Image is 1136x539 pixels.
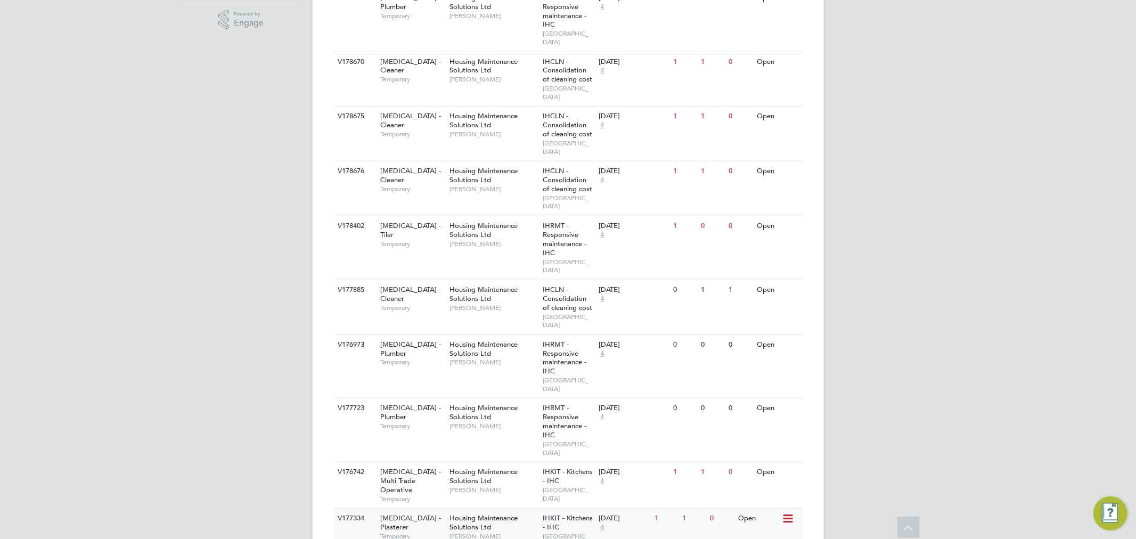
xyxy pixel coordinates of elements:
[450,340,518,358] span: Housing Maintenance Solutions Ltd
[543,194,593,210] span: [GEOGRAPHIC_DATA]
[380,166,441,184] span: [MEDICAL_DATA] - Cleaner
[599,58,668,67] div: [DATE]
[599,413,606,422] span: 4
[599,231,606,240] span: 4
[336,161,373,181] div: V178676
[680,509,707,528] div: 1
[671,280,698,300] div: 0
[450,304,537,312] span: [PERSON_NAME]
[599,295,606,304] span: 4
[543,313,593,329] span: [GEOGRAPHIC_DATA]
[671,107,698,126] div: 1
[754,335,800,355] div: Open
[726,52,754,72] div: 0
[708,509,735,528] div: 0
[450,403,518,421] span: Housing Maintenance Solutions Ltd
[336,107,373,126] div: V178675
[599,3,606,12] span: 4
[543,285,592,312] span: IHCLN - Consolidation of cleaning cost
[599,285,668,295] div: [DATE]
[543,57,592,84] span: IHCLN - Consolidation of cleaning cost
[671,52,698,72] div: 1
[380,358,444,366] span: Temporary
[543,440,593,456] span: [GEOGRAPHIC_DATA]
[726,398,754,418] div: 0
[754,216,800,236] div: Open
[599,340,668,349] div: [DATE]
[380,185,444,193] span: Temporary
[450,486,537,494] span: [PERSON_NAME]
[754,398,800,418] div: Open
[599,349,606,358] span: 4
[671,335,698,355] div: 0
[726,107,754,126] div: 0
[336,398,373,418] div: V177723
[698,398,726,418] div: 0
[450,285,518,303] span: Housing Maintenance Solutions Ltd
[671,216,698,236] div: 1
[671,462,698,482] div: 1
[450,513,518,532] span: Housing Maintenance Solutions Ltd
[726,161,754,181] div: 0
[543,513,593,532] span: IHKIT - Kitchens - IHC
[754,107,800,126] div: Open
[380,130,444,138] span: Temporary
[599,121,606,130] span: 4
[599,167,668,176] div: [DATE]
[380,221,441,239] span: [MEDICAL_DATA] - Tiler
[380,75,444,84] span: Temporary
[450,130,537,138] span: [PERSON_NAME]
[450,111,518,129] span: Housing Maintenance Solutions Ltd
[599,523,606,532] span: 4
[380,57,441,75] span: [MEDICAL_DATA] - Cleaner
[698,161,726,181] div: 1
[543,111,592,138] span: IHCLN - Consolidation of cleaning cost
[599,66,606,75] span: 4
[543,340,586,376] span: IHRMT - Responsive maintenance - IHC
[543,258,593,274] span: [GEOGRAPHIC_DATA]
[450,221,518,239] span: Housing Maintenance Solutions Ltd
[599,404,668,413] div: [DATE]
[543,403,586,439] span: IHRMT - Responsive maintenance - IHC
[754,280,800,300] div: Open
[380,495,444,503] span: Temporary
[380,467,441,494] span: [MEDICAL_DATA] - Multi Trade Operative
[336,462,373,482] div: V176742
[380,513,441,532] span: [MEDICAL_DATA] - Plasterer
[234,10,264,19] span: Powered by
[450,12,537,20] span: [PERSON_NAME]
[380,240,444,248] span: Temporary
[336,216,373,236] div: V178402
[380,304,444,312] span: Temporary
[599,222,668,231] div: [DATE]
[336,280,373,300] div: V177885
[543,139,593,156] span: [GEOGRAPHIC_DATA]
[218,10,264,30] a: Powered byEngage
[599,176,606,185] span: 4
[698,462,726,482] div: 1
[380,403,441,421] span: [MEDICAL_DATA] - Plumber
[1093,496,1127,530] button: Engage Resource Center
[450,240,537,248] span: [PERSON_NAME]
[380,285,441,303] span: [MEDICAL_DATA] - Cleaner
[599,468,668,477] div: [DATE]
[450,185,537,193] span: [PERSON_NAME]
[754,161,800,181] div: Open
[698,280,726,300] div: 1
[726,462,754,482] div: 0
[380,12,444,20] span: Temporary
[543,221,586,257] span: IHRMT - Responsive maintenance - IHC
[543,29,593,46] span: [GEOGRAPHIC_DATA]
[671,398,698,418] div: 0
[599,514,649,523] div: [DATE]
[543,467,593,485] span: IHKIT - Kitchens - IHC
[336,52,373,72] div: V178670
[450,422,537,430] span: [PERSON_NAME]
[754,52,800,72] div: Open
[698,52,726,72] div: 1
[380,111,441,129] span: [MEDICAL_DATA] - Cleaner
[698,216,726,236] div: 0
[698,107,726,126] div: 1
[735,509,782,528] div: Open
[336,335,373,355] div: V176973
